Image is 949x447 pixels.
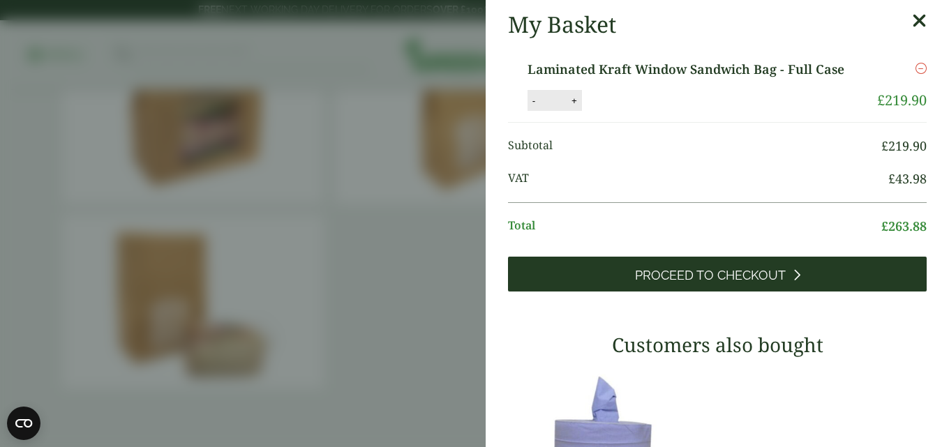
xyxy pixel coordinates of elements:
[888,170,927,187] bdi: 43.98
[508,169,888,188] span: VAT
[635,268,786,283] span: Proceed to Checkout
[881,137,927,154] bdi: 219.90
[881,137,888,154] span: £
[881,218,927,234] bdi: 263.88
[537,60,865,79] a: Laminated Kraft Window Sandwich Bag - Full Case
[888,170,895,187] span: £
[877,91,927,109] bdi: 219.90
[7,407,40,440] button: Open CMP widget
[508,257,927,291] a: Proceed to Checkout
[916,60,927,77] a: Remove this item
[576,95,590,107] button: +
[508,137,881,156] span: Subtotal
[508,11,616,38] h2: My Basket
[537,95,548,107] button: -
[881,218,888,234] span: £
[508,333,927,357] h3: Customers also bought
[508,217,881,236] span: Total
[877,91,885,109] span: £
